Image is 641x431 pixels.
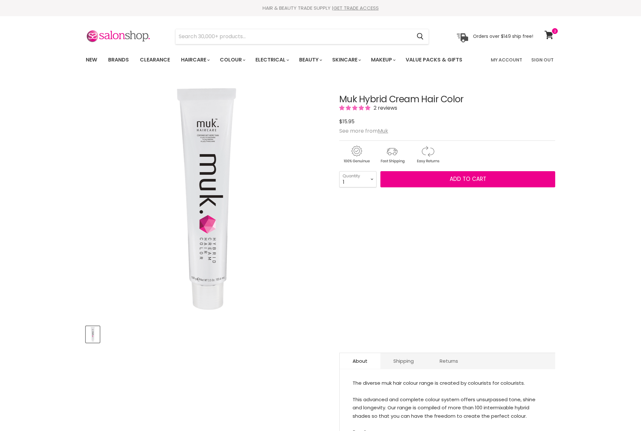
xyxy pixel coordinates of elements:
select: Quantity [339,171,377,187]
a: GET TRADE ACCESS [333,5,379,11]
input: Search [175,29,411,44]
a: Sign Out [527,53,557,67]
a: Shipping [380,353,427,369]
button: Muk Hybrid Cream Hair Color [86,326,100,343]
img: genuine.gif [339,145,374,164]
a: Returns [427,353,471,369]
nav: Main [78,50,563,69]
img: Muk Hybrid Cream Hair Color [86,327,99,342]
button: Search [411,29,429,44]
a: My Account [487,53,526,67]
img: shipping.gif [375,145,409,164]
span: $15.95 [339,118,354,125]
a: Beauty [294,53,326,67]
div: HAIR & BEAUTY TRADE SUPPLY | [78,5,563,11]
a: Makeup [366,53,399,67]
ul: Main menu [81,50,477,69]
a: Brands [103,53,134,67]
p: Orders over $149 ship free! [473,33,533,39]
img: returns.gif [410,145,445,164]
a: Skincare [327,53,365,67]
a: Muk [378,127,388,135]
span: 5.00 stars [339,104,372,112]
span: 2 reviews [372,104,397,112]
form: Product [175,29,429,44]
a: Haircare [176,53,214,67]
a: Colour [215,53,249,67]
a: Clearance [135,53,175,67]
a: About [340,353,380,369]
a: New [81,53,102,67]
h1: Muk Hybrid Cream Hair Color [339,94,555,105]
button: Add to cart [380,171,555,187]
span: Add to cart [450,175,486,183]
a: Electrical [251,53,293,67]
a: Value Packs & Gifts [401,53,467,67]
span: See more from [339,127,388,135]
div: Muk Hybrid Cream Hair Color image. Click or Scroll to Zoom. [86,78,328,320]
div: Product thumbnails [85,324,329,343]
